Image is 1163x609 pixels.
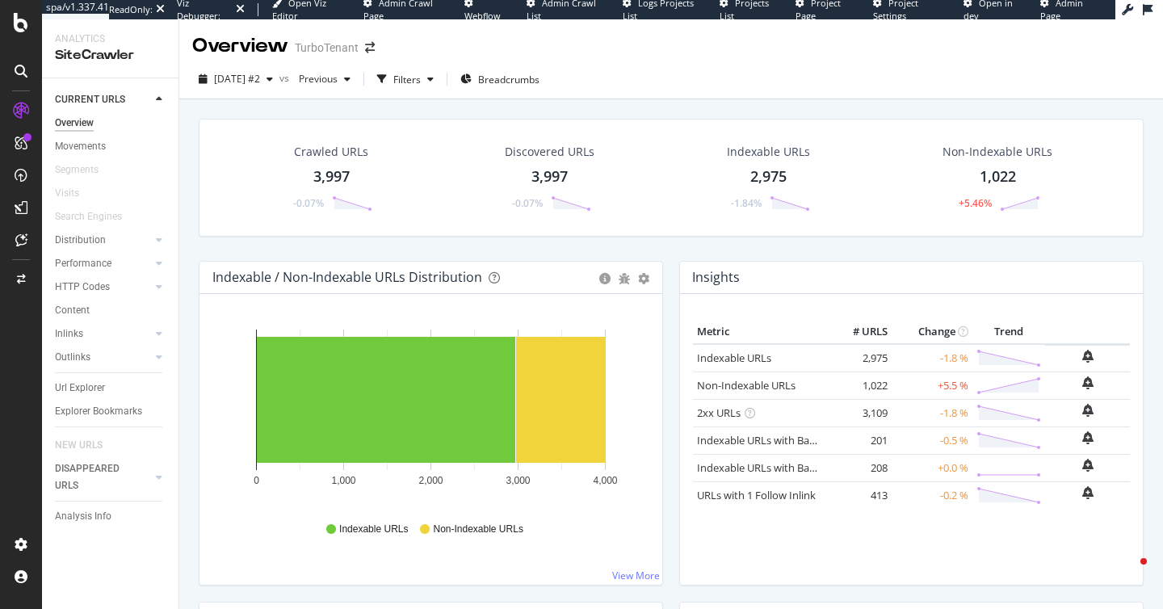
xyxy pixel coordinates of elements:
[697,433,832,447] a: Indexable URLs with Bad H1
[292,72,338,86] span: Previous
[972,320,1045,344] th: Trend
[1082,376,1094,389] div: bell-plus
[433,523,523,536] span: Non-Indexable URLs
[55,232,151,249] a: Distribution
[750,166,787,187] div: 2,975
[295,40,359,56] div: TurboTenant
[279,71,292,85] span: vs
[55,208,122,225] div: Search Engines
[1082,459,1094,472] div: bell-plus
[892,426,972,454] td: -0.5 %
[55,349,90,366] div: Outlinks
[212,269,482,285] div: Indexable / Non-Indexable URLs Distribution
[697,405,741,420] a: 2xx URLs
[506,475,530,486] text: 3,000
[827,399,892,426] td: 3,109
[612,569,660,582] a: View More
[1082,350,1094,363] div: bell-plus
[55,380,167,397] a: Url Explorer
[55,115,167,132] a: Overview
[294,144,368,160] div: Crawled URLs
[827,426,892,454] td: 201
[464,10,501,22] span: Webflow
[593,475,617,486] text: 4,000
[1082,431,1094,444] div: bell-plus
[980,166,1016,187] div: 1,022
[599,273,611,284] div: circle-info
[959,196,992,210] div: +5.46%
[55,138,106,155] div: Movements
[478,73,540,86] span: Breadcrumbs
[697,378,796,393] a: Non-Indexable URLs
[827,344,892,372] td: 2,975
[55,508,167,525] a: Analysis Info
[55,162,99,178] div: Segments
[892,320,972,344] th: Change
[727,144,810,160] div: Indexable URLs
[892,399,972,426] td: -1.8 %
[1082,404,1094,417] div: bell-plus
[454,66,546,92] button: Breadcrumbs
[55,255,151,272] a: Performance
[55,91,151,108] a: CURRENT URLS
[531,166,568,187] div: 3,997
[55,460,136,494] div: DISAPPEARED URLS
[731,196,762,210] div: -1.84%
[55,208,138,225] a: Search Engines
[55,437,119,454] a: NEW URLS
[55,302,167,319] a: Content
[192,66,279,92] button: [DATE] #2
[313,166,350,187] div: 3,997
[293,196,324,210] div: -0.07%
[827,320,892,344] th: # URLS
[254,475,259,486] text: 0
[892,454,972,481] td: +0.0 %
[697,351,771,365] a: Indexable URLs
[418,475,443,486] text: 2,000
[55,232,106,249] div: Distribution
[55,437,103,454] div: NEW URLS
[55,185,79,202] div: Visits
[55,255,111,272] div: Performance
[55,403,167,420] a: Explorer Bookmarks
[55,185,95,202] a: Visits
[212,320,649,507] svg: A chart.
[619,273,630,284] div: bug
[827,481,892,509] td: 413
[638,273,649,284] div: gear
[55,46,166,65] div: SiteCrawler
[827,372,892,399] td: 1,022
[339,523,408,536] span: Indexable URLs
[55,138,167,155] a: Movements
[55,279,151,296] a: HTTP Codes
[109,3,153,16] div: ReadOnly:
[55,403,142,420] div: Explorer Bookmarks
[55,162,115,178] a: Segments
[393,73,421,86] div: Filters
[1082,486,1094,499] div: bell-plus
[512,196,543,210] div: -0.07%
[697,488,816,502] a: URLs with 1 Follow Inlink
[892,344,972,372] td: -1.8 %
[55,508,111,525] div: Analysis Info
[693,320,827,344] th: Metric
[55,325,83,342] div: Inlinks
[214,72,260,86] span: 2025 Sep. 16th #2
[55,115,94,132] div: Overview
[55,460,151,494] a: DISAPPEARED URLS
[943,144,1052,160] div: Non-Indexable URLs
[55,91,125,108] div: CURRENT URLS
[365,42,375,53] div: arrow-right-arrow-left
[55,279,110,296] div: HTTP Codes
[697,460,873,475] a: Indexable URLs with Bad Description
[692,267,740,288] h4: Insights
[55,349,151,366] a: Outlinks
[55,325,151,342] a: Inlinks
[892,372,972,399] td: +5.5 %
[827,454,892,481] td: 208
[331,475,355,486] text: 1,000
[505,144,594,160] div: Discovered URLs
[192,32,288,60] div: Overview
[292,66,357,92] button: Previous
